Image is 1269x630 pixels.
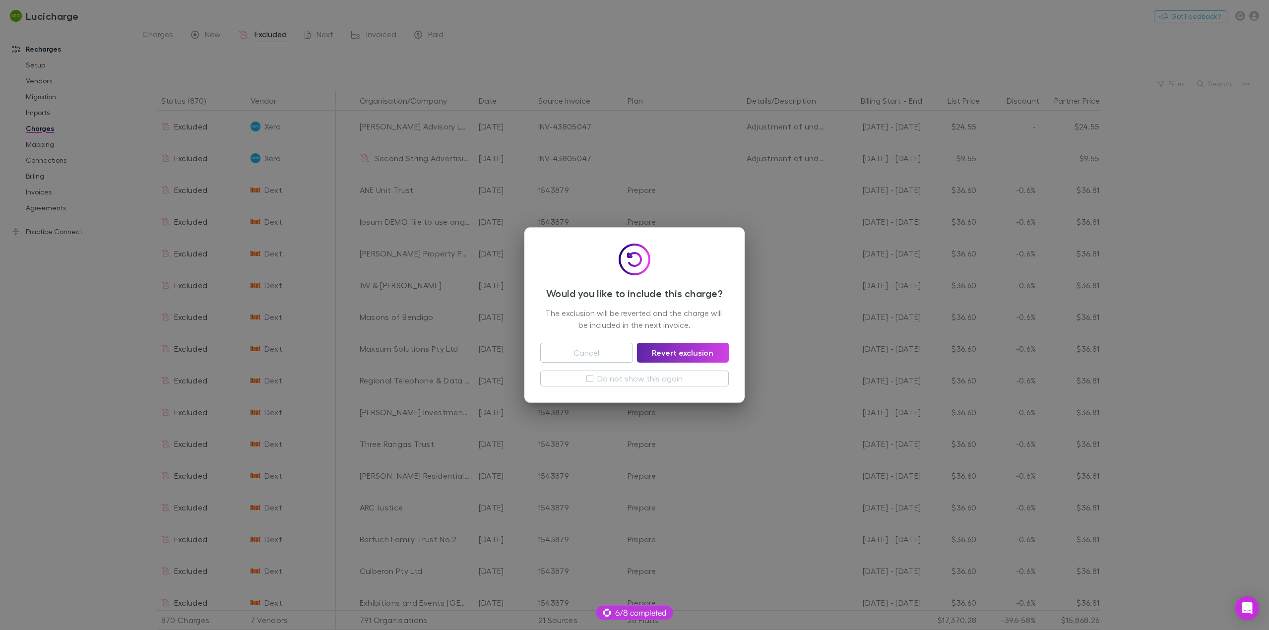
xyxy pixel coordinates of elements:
label: Do not show this again [597,373,683,384]
button: Do not show this again [540,371,729,386]
img: Include icon [619,244,650,275]
button: Cancel [540,343,633,363]
div: The exclusion will be reverted and the charge will be included in the next invoice. [540,307,729,331]
div: Open Intercom Messenger [1235,596,1259,620]
h3: Would you like to include this charge? [540,287,729,299]
button: Revert exclusion [637,343,729,363]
